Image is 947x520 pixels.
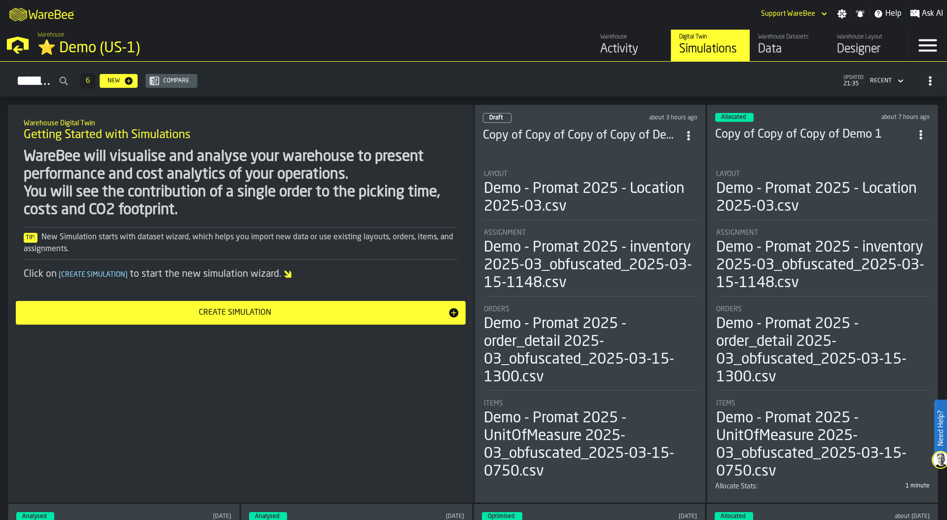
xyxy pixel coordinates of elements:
[37,32,64,38] span: Warehouse
[377,513,465,520] div: Updated: 22/09/2025, 15:39:34 Created: 17/03/2025, 21:24:57
[484,180,696,216] div: Demo - Promat 2025 - Location 2025-03.csv
[906,8,947,20] label: button-toggle-Ask AI
[908,30,947,61] label: button-toggle-Menu
[833,9,851,19] label: button-toggle-Settings
[715,483,758,490] span: Allocate Stats:
[484,170,696,178] div: Title
[255,514,279,520] span: Analysed
[870,77,892,84] div: DropdownMenuValue-4
[715,127,912,143] h3: Copy of Copy of Copy of Demo 1
[484,409,696,481] div: Demo - Promat 2025 - UnitOfMeasure 2025-03_obfuscated_2025-03-15-0750.csv
[716,229,758,237] span: Assignment
[484,305,696,313] div: Title
[679,34,742,40] div: Digital Twin
[829,30,908,61] a: link-to-/wh/i/103622fe-4b04-4da1-b95f-2619b9c959cc/designer
[671,30,750,61] a: link-to-/wh/i/103622fe-4b04-4da1-b95f-2619b9c959cc/simulations
[146,74,197,88] button: button-Compare
[716,170,929,178] div: Title
[721,514,745,520] span: Allocated
[484,239,696,292] div: Demo - Promat 2025 - inventory 2025-03_obfuscated_2025-03-15-1148.csv
[86,77,90,84] span: 6
[715,483,821,490] div: Title
[484,400,696,481] div: stat-Items
[600,41,663,57] div: Activity
[715,113,754,122] div: status-3 2
[22,307,448,319] div: Create Simulation
[76,73,100,89] div: ButtonLoadMore-Load More-Prev-First-Last
[716,229,929,237] div: Title
[750,30,829,61] a: link-to-/wh/i/103622fe-4b04-4da1-b95f-2619b9c959cc/data
[484,400,696,408] div: Title
[715,483,930,494] div: stat-Allocate Stats:
[716,400,929,408] div: Title
[922,8,943,20] span: Ask AI
[16,301,466,325] button: button-Create Simulation
[716,400,929,481] div: stat-Items
[716,170,740,178] span: Layout
[843,75,864,80] span: updated:
[715,160,930,494] section: card-SimulationDashboardCard-allocated
[716,180,929,216] div: Demo - Promat 2025 - Location 2025-03.csv
[104,77,124,84] div: New
[484,229,526,237] span: Assignment
[716,409,929,481] div: Demo - Promat 2025 - UnitOfMeasure 2025-03_obfuscated_2025-03-15-0750.csv
[100,74,138,88] button: button-New
[484,170,696,220] div: stat-Layout
[606,114,698,121] div: Updated: 06/10/2025, 18:37:36 Created: 06/10/2025, 16:37:29
[159,77,193,84] div: Compare
[483,113,511,123] div: status-0 2
[851,9,869,19] label: button-toggle-Notifications
[837,34,900,40] div: Warehouse Layout
[37,39,304,57] div: ⭐ Demo (US-1)
[24,127,190,143] span: Getting Started with Simulations
[716,305,929,313] div: Title
[484,400,503,408] span: Items
[611,513,697,520] div: Updated: 22/09/2025, 14:52:46 Created: 15/03/2025, 12:46:27
[8,105,473,503] div: ItemListCard-
[483,160,697,483] section: card-SimulationDashboardCard-draft
[484,170,508,178] span: Layout
[716,305,742,313] span: Orders
[16,112,466,148] div: title-Getting Started with Simulations
[825,483,930,489] div: 1 minute
[935,401,946,456] label: Need Help?
[716,305,929,391] div: stat-Orders
[716,239,929,292] div: Demo - Promat 2025 - inventory 2025-03_obfuscated_2025-03-15-1148.csv
[125,271,128,278] span: ]
[483,128,680,144] h3: Copy of Copy of Copy of Copy of Demo 1
[484,229,696,237] div: Title
[592,30,671,61] a: link-to-/wh/i/103622fe-4b04-4da1-b95f-2619b9c959cc/feed/
[761,10,815,18] div: DropdownMenuValue-Support WareBee
[842,513,930,520] div: Updated: 03/09/2025, 12:18:58 Created: 15/07/2025, 10:52:40
[716,400,735,408] span: Items
[885,8,902,20] span: Help
[679,41,742,57] div: Simulations
[144,513,232,520] div: Updated: 01/10/2025, 22:54:20 Created: 01/10/2025, 22:54:12
[707,105,938,503] div: ItemListCard-DashboardItemContainer
[484,315,696,386] div: Demo - Promat 2025 - order_detail 2025-03_obfuscated_2025-03-15-1300.csv
[474,105,706,503] div: ItemListCard-DashboardItemContainer
[600,34,663,40] div: Warehouse
[716,170,929,220] div: stat-Layout
[24,233,37,243] span: Tip:
[721,114,746,120] span: Allocated
[489,115,503,121] span: Draft
[757,8,829,20] div: DropdownMenuValue-Support WareBee
[24,231,458,255] div: New Simulation starts with dataset wizard, which helps you import new data or use existing layout...
[24,148,458,219] div: WareBee will visualise and analyse your warehouse to present performance and cost analytics of yo...
[488,514,514,520] span: Optimised
[57,271,130,278] span: Create Simulation
[716,229,929,297] div: stat-Assignment
[866,75,906,87] div: DropdownMenuValue-4
[716,315,929,386] div: Demo - Promat 2025 - order_detail 2025-03_obfuscated_2025-03-15-1300.csv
